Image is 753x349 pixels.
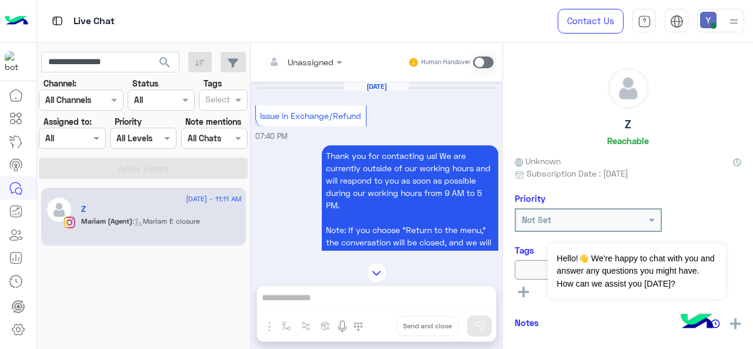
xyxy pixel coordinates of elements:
[515,245,741,255] h6: Tags
[44,115,92,128] label: Assigned to:
[625,118,631,131] h5: Z
[132,77,158,89] label: Status
[366,262,387,283] img: scroll
[39,158,248,179] button: Apply Filters
[421,58,471,67] small: Human Handover
[204,93,230,108] div: Select
[730,318,741,329] img: add
[632,9,656,34] a: tab
[558,9,624,34] a: Contact Us
[397,316,458,336] button: Send and close
[64,217,75,228] img: Instagram
[515,155,561,167] span: Unknown
[608,68,648,108] img: defaultAdmin.png
[5,9,28,34] img: Logo
[132,217,200,225] span: : Mariam E closure
[727,14,741,29] img: profile
[158,55,172,69] span: search
[204,77,222,89] label: Tags
[260,111,361,121] span: Issue in Exchange/Refund
[151,52,179,77] button: search
[515,317,539,328] h6: Notes
[638,15,651,28] img: tab
[186,194,241,204] span: [DATE] - 11:11 AM
[185,115,241,128] label: Note mentions
[115,115,142,128] label: Priority
[527,167,628,180] span: Subscription Date : [DATE]
[81,217,132,225] span: Mariam (Agent)
[677,302,718,343] img: hulul-logo.png
[74,14,115,29] p: Live Chat
[5,51,26,72] img: 317874714732967
[46,197,72,223] img: defaultAdmin.png
[255,132,288,141] span: 07:40 PM
[81,204,86,214] h5: Z
[44,77,76,89] label: Channel:
[515,193,545,204] h6: Priority
[670,15,684,28] img: tab
[322,145,498,277] p: 11/8/2025, 7:40 PM
[548,244,725,299] span: Hello!👋 We're happy to chat with you and answer any questions you might have. How can we assist y...
[344,82,409,91] h6: [DATE]
[50,14,65,28] img: tab
[700,12,717,28] img: userImage
[607,135,649,146] h6: Reachable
